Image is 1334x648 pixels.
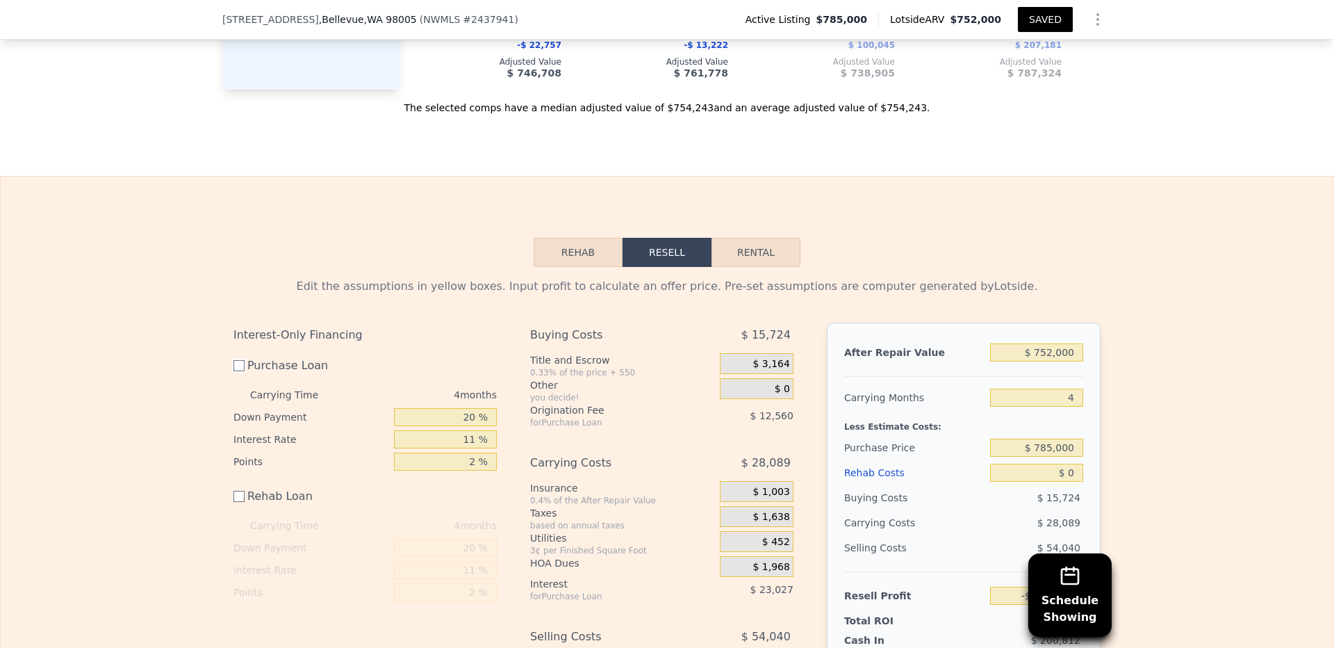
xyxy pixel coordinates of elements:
div: Resell Profit [844,583,985,608]
span: $ 746,708 [507,67,561,79]
span: $785,000 [816,13,868,26]
div: Carrying Months [844,385,985,410]
button: SAVED [1018,7,1073,32]
span: $ 12,560 [750,410,793,421]
span: $ 15,724 [741,323,791,348]
div: Other [530,378,714,392]
div: Down Payment [233,537,388,559]
div: 4 months [346,384,497,406]
span: , Bellevue [319,13,417,26]
div: 4 months [346,515,497,537]
span: -$ 22,757 [517,40,561,50]
span: $ 787,324 [1007,67,1062,79]
div: Interest Rate [233,559,388,581]
div: Interest [530,577,685,591]
div: 0.4% of the After Repair Value [530,495,714,506]
button: ScheduleShowing [1028,553,1112,637]
div: Title and Escrow [530,353,714,367]
span: , WA 98005 [364,14,417,25]
input: Purchase Loan [233,360,245,371]
span: $ 3,164 [752,358,789,371]
div: Utilities [530,531,714,545]
div: Edit the assumptions in yellow boxes. Input profit to calculate an offer price. Pre-set assumptio... [233,278,1101,295]
span: $ 1,968 [752,561,789,574]
button: Rental [711,238,800,267]
label: Purchase Loan [233,353,388,378]
div: Carrying Time [250,515,340,537]
div: Buying Costs [844,485,985,510]
span: $ 200,812 [1031,635,1080,646]
span: $ 1,003 [752,486,789,499]
div: based on annual taxes [530,520,714,531]
div: 0.33% of the price + 550 [530,367,714,378]
div: Adjusted Value [1084,56,1228,67]
div: Cash In [844,633,931,647]
span: $ 15,724 [1037,492,1080,503]
div: Down Payment [233,406,388,428]
div: Points [233,581,388,604]
span: $ 452 [762,536,790,549]
div: Interest Rate [233,428,388,451]
div: Points [233,451,388,473]
div: ( ) [420,13,518,26]
span: $ 1,638 [752,511,789,524]
span: $ 100,045 [848,40,895,50]
div: Interest-Only Financing [233,323,497,348]
div: for Purchase Loan [530,417,685,428]
div: Purchase Price [844,435,985,460]
span: Active Listing [746,13,816,26]
div: Rehab Costs [844,460,985,485]
span: $ 23,027 [750,584,793,595]
input: Rehab Loan [233,491,245,502]
span: $ 738,905 [841,67,895,79]
div: After Repair Value [844,340,985,365]
div: Total ROI [844,614,931,628]
div: you decide! [530,392,714,403]
span: $ 54,040 [1037,542,1080,553]
span: NWMLS [423,14,460,25]
div: Taxes [530,506,714,520]
span: $752,000 [950,14,1001,25]
span: [STREET_ADDRESS] [222,13,319,26]
div: The selected comps have a median adjusted value of $754,243 and an average adjusted value of $754... [222,90,1112,115]
button: Show Options [1084,6,1112,33]
span: Lotside ARV [890,13,950,26]
div: Adjusted Value [417,56,561,67]
div: Adjusted Value [584,56,728,67]
div: Carrying Costs [844,510,931,535]
button: Resell [623,238,711,267]
label: Rehab Loan [233,484,388,509]
div: Carrying Costs [530,451,685,476]
span: $ 0 [775,383,790,396]
span: $ 761,778 [674,67,728,79]
div: Insurance [530,481,714,495]
span: -$ 13,222 [684,40,728,50]
div: Adjusted Value [917,56,1062,67]
div: Origination Fee [530,403,685,417]
div: Carrying Time [250,384,340,406]
div: Less Estimate Costs: [844,410,1083,435]
span: $ 28,089 [741,451,791,476]
span: $ 28,089 [1037,517,1080,528]
div: Buying Costs [530,323,685,348]
div: for Purchase Loan [530,591,685,602]
div: Adjusted Value [750,56,895,67]
div: HOA Dues [530,556,714,570]
div: Selling Costs [844,535,985,560]
span: # 2437941 [463,14,514,25]
span: $ 207,181 [1015,40,1062,50]
button: Rehab [534,238,623,267]
div: 3¢ per Finished Square Foot [530,545,714,556]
